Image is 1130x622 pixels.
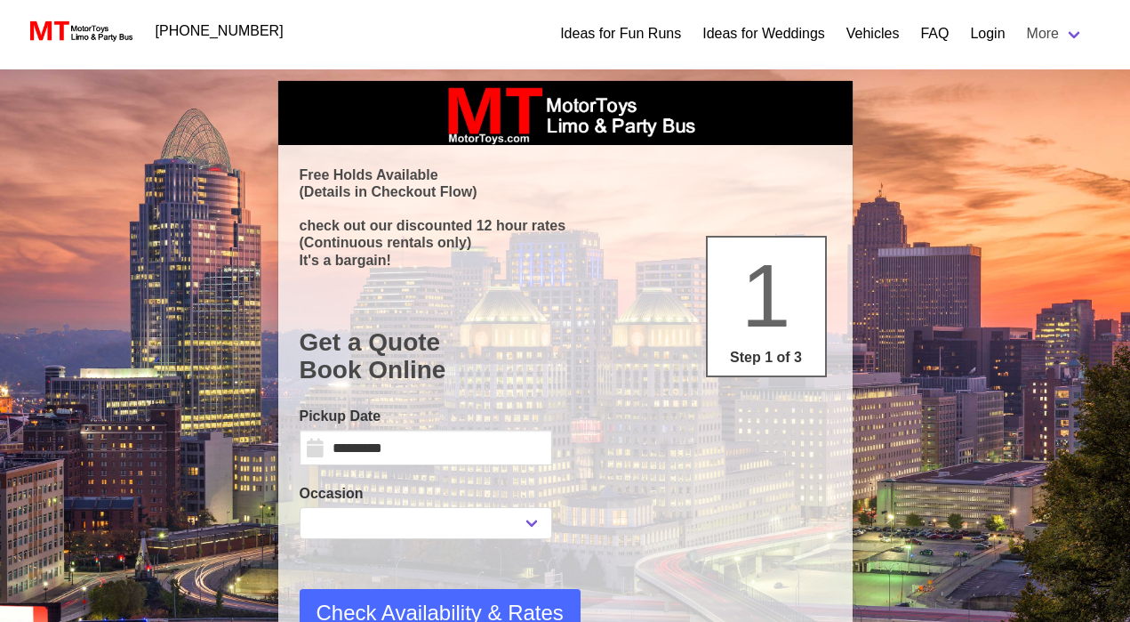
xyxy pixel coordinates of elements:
[300,406,552,427] label: Pickup Date
[1016,16,1094,52] a: More
[560,23,681,44] a: Ideas for Fun Runs
[846,23,900,44] a: Vehicles
[300,217,831,234] p: check out our discounted 12 hour rates
[920,23,949,44] a: FAQ
[300,234,831,251] p: (Continuous rentals only)
[432,81,699,145] img: box_logo_brand.jpeg
[970,23,1005,44] a: Login
[300,166,831,183] p: Free Holds Available
[702,23,825,44] a: Ideas for Weddings
[145,13,294,49] a: [PHONE_NUMBER]
[715,347,818,368] p: Step 1 of 3
[300,483,552,505] label: Occasion
[300,252,831,269] p: It's a bargain!
[300,183,831,200] p: (Details in Checkout Flow)
[25,19,134,44] img: MotorToys Logo
[741,246,791,345] span: 1
[300,328,831,384] h1: Get a Quote Book Online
